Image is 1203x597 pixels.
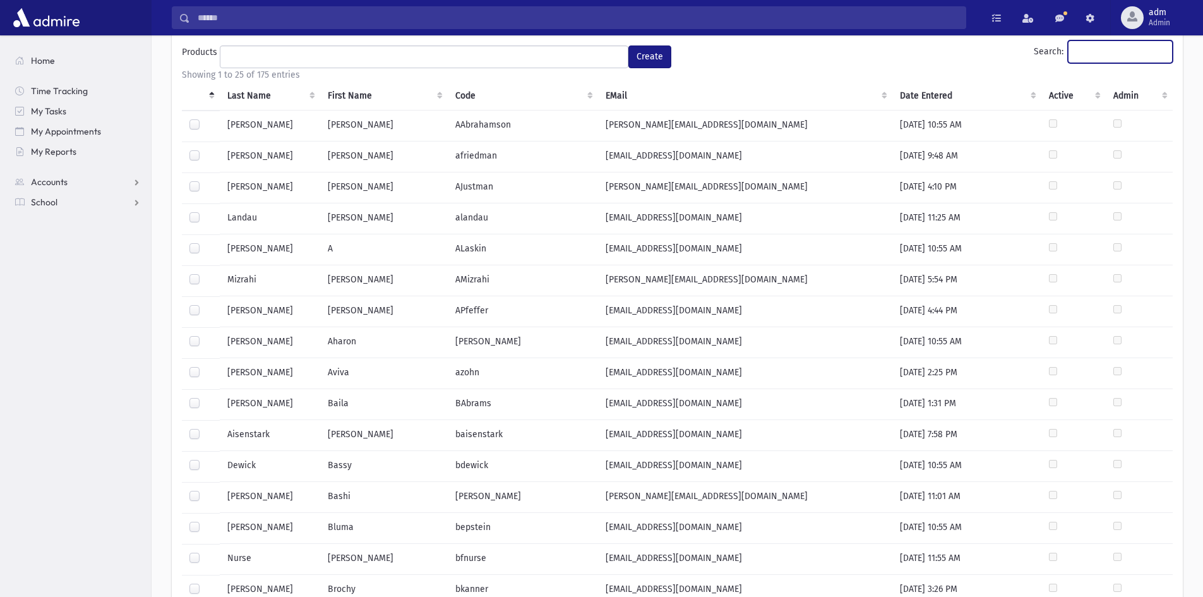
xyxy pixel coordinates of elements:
[320,358,448,389] td: Aviva
[892,81,1041,111] th: Date Entered : activate to sort column ascending
[598,544,892,575] td: [EMAIL_ADDRESS][DOMAIN_NAME]
[182,68,1173,81] div: Showing 1 to 25 of 175 entries
[448,389,598,420] td: BAbrams
[220,81,320,111] th: Last Name : activate to sort column ascending
[320,142,448,172] td: [PERSON_NAME]
[892,544,1041,575] td: [DATE] 11:55 AM
[320,296,448,327] td: [PERSON_NAME]
[448,327,598,358] td: [PERSON_NAME]
[892,110,1041,142] td: [DATE] 10:55 AM
[220,172,320,203] td: [PERSON_NAME]
[628,45,671,68] button: Create
[448,544,598,575] td: bfnurse
[892,296,1041,327] td: [DATE] 4:44 PM
[320,544,448,575] td: [PERSON_NAME]
[448,513,598,544] td: bepstein
[892,234,1041,265] td: [DATE] 10:55 AM
[220,358,320,389] td: [PERSON_NAME]
[1149,18,1170,28] span: Admin
[598,265,892,296] td: [PERSON_NAME][EMAIL_ADDRESS][DOMAIN_NAME]
[320,420,448,451] td: [PERSON_NAME]
[320,234,448,265] td: A
[220,420,320,451] td: Aisenstark
[892,482,1041,513] td: [DATE] 11:01 AM
[892,513,1041,544] td: [DATE] 10:55 AM
[31,196,57,208] span: School
[220,234,320,265] td: [PERSON_NAME]
[320,81,448,111] th: First Name : activate to sort column ascending
[220,451,320,482] td: Dewick
[448,81,598,111] th: Code : activate to sort column ascending
[5,101,151,121] a: My Tasks
[320,389,448,420] td: Baila
[31,55,55,66] span: Home
[598,513,892,544] td: [EMAIL_ADDRESS][DOMAIN_NAME]
[320,110,448,142] td: [PERSON_NAME]
[448,451,598,482] td: bdewick
[10,5,83,30] img: AdmirePro
[220,327,320,358] td: [PERSON_NAME]
[892,358,1041,389] td: [DATE] 2:25 PM
[220,389,320,420] td: [PERSON_NAME]
[220,513,320,544] td: [PERSON_NAME]
[1106,81,1173,111] th: Admin : activate to sort column ascending
[598,234,892,265] td: [EMAIL_ADDRESS][DOMAIN_NAME]
[892,172,1041,203] td: [DATE] 4:10 PM
[320,203,448,234] td: [PERSON_NAME]
[31,176,68,188] span: Accounts
[448,203,598,234] td: alandau
[190,6,966,29] input: Search
[31,106,66,117] span: My Tasks
[220,544,320,575] td: Nurse
[598,172,892,203] td: [PERSON_NAME][EMAIL_ADDRESS][DOMAIN_NAME]
[892,451,1041,482] td: [DATE] 10:55 AM
[320,265,448,296] td: [PERSON_NAME]
[892,389,1041,420] td: [DATE] 1:31 PM
[598,420,892,451] td: [EMAIL_ADDRESS][DOMAIN_NAME]
[31,146,76,157] span: My Reports
[448,172,598,203] td: AJustman
[220,142,320,172] td: [PERSON_NAME]
[182,81,220,111] th: : activate to sort column descending
[448,234,598,265] td: ALaskin
[448,110,598,142] td: AAbrahamson
[448,482,598,513] td: [PERSON_NAME]
[5,142,151,162] a: My Reports
[5,192,151,212] a: School
[5,51,151,71] a: Home
[598,296,892,327] td: [EMAIL_ADDRESS][DOMAIN_NAME]
[598,451,892,482] td: [EMAIL_ADDRESS][DOMAIN_NAME]
[220,482,320,513] td: [PERSON_NAME]
[320,513,448,544] td: Bluma
[598,203,892,234] td: [EMAIL_ADDRESS][DOMAIN_NAME]
[892,265,1041,296] td: [DATE] 5:54 PM
[31,85,88,97] span: Time Tracking
[598,327,892,358] td: [EMAIL_ADDRESS][DOMAIN_NAME]
[892,142,1041,172] td: [DATE] 9:48 AM
[1034,40,1173,63] label: Search:
[220,296,320,327] td: [PERSON_NAME]
[598,389,892,420] td: [EMAIL_ADDRESS][DOMAIN_NAME]
[598,358,892,389] td: [EMAIL_ADDRESS][DOMAIN_NAME]
[448,296,598,327] td: APfeffer
[448,420,598,451] td: baisenstark
[220,110,320,142] td: [PERSON_NAME]
[31,126,101,137] span: My Appointments
[182,45,220,63] label: Products
[1068,40,1173,63] input: Search:
[320,327,448,358] td: Aharon
[892,327,1041,358] td: [DATE] 10:55 AM
[448,265,598,296] td: AMizrahi
[320,451,448,482] td: Bassy
[598,110,892,142] td: [PERSON_NAME][EMAIL_ADDRESS][DOMAIN_NAME]
[320,482,448,513] td: Bashi
[598,482,892,513] td: [PERSON_NAME][EMAIL_ADDRESS][DOMAIN_NAME]
[5,172,151,192] a: Accounts
[5,81,151,101] a: Time Tracking
[5,121,151,142] a: My Appointments
[220,203,320,234] td: Landau
[320,172,448,203] td: [PERSON_NAME]
[598,142,892,172] td: [EMAIL_ADDRESS][DOMAIN_NAME]
[598,81,892,111] th: EMail : activate to sort column ascending
[892,203,1041,234] td: [DATE] 11:25 AM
